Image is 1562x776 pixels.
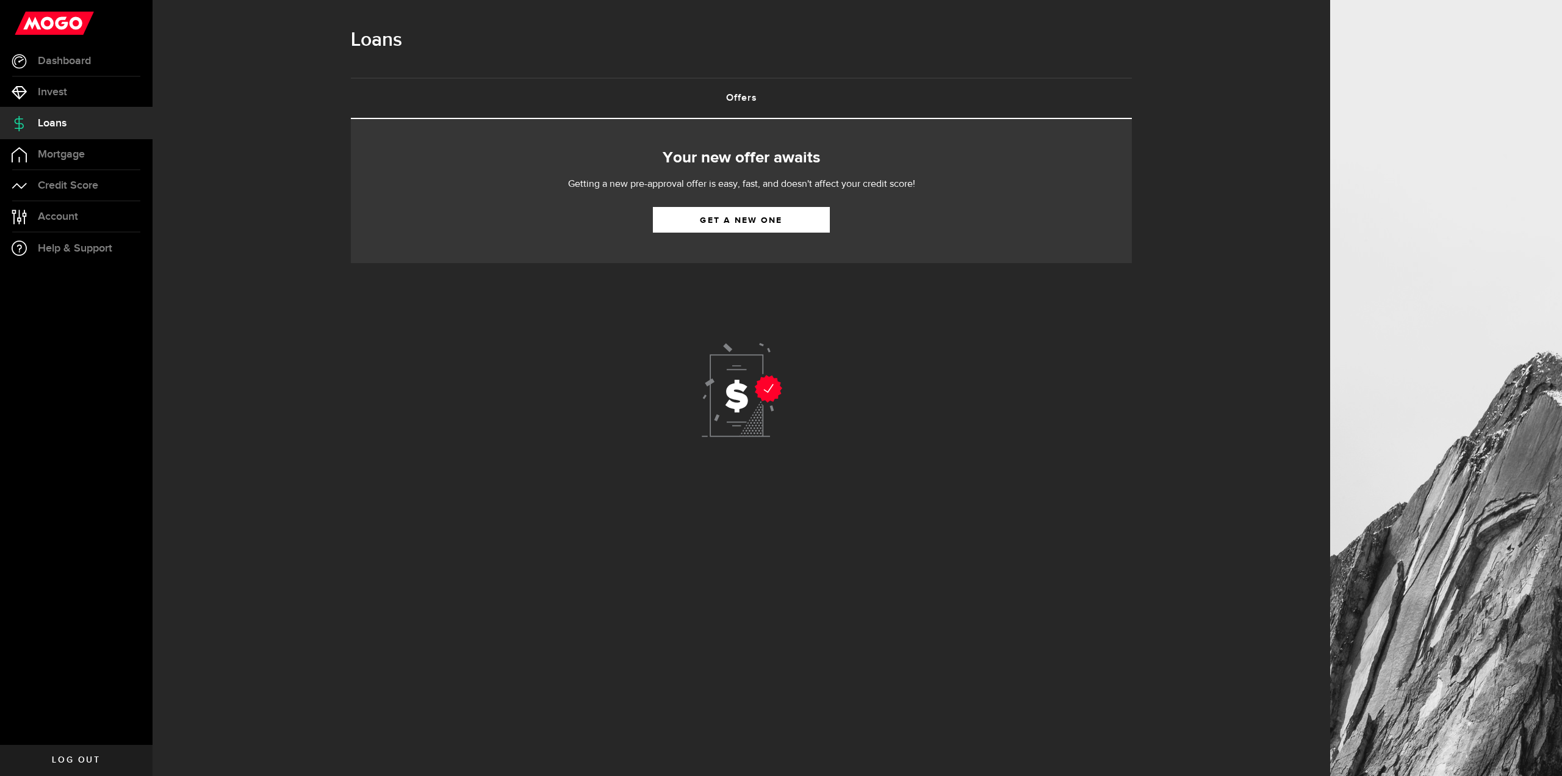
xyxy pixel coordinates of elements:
[531,177,952,192] p: Getting a new pre-approval offer is easy, fast, and doesn't affect your credit score!
[369,145,1114,171] h2: Your new offer awaits
[653,207,830,233] a: Get a new one
[52,756,100,764] span: Log out
[38,243,112,254] span: Help & Support
[1511,725,1562,776] iframe: LiveChat chat widget
[38,118,67,129] span: Loans
[38,87,67,98] span: Invest
[38,56,91,67] span: Dashboard
[38,211,78,222] span: Account
[351,78,1132,119] ul: Tabs Navigation
[351,24,1132,56] h1: Loans
[38,149,85,160] span: Mortgage
[38,180,98,191] span: Credit Score
[351,79,1132,118] a: Offers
